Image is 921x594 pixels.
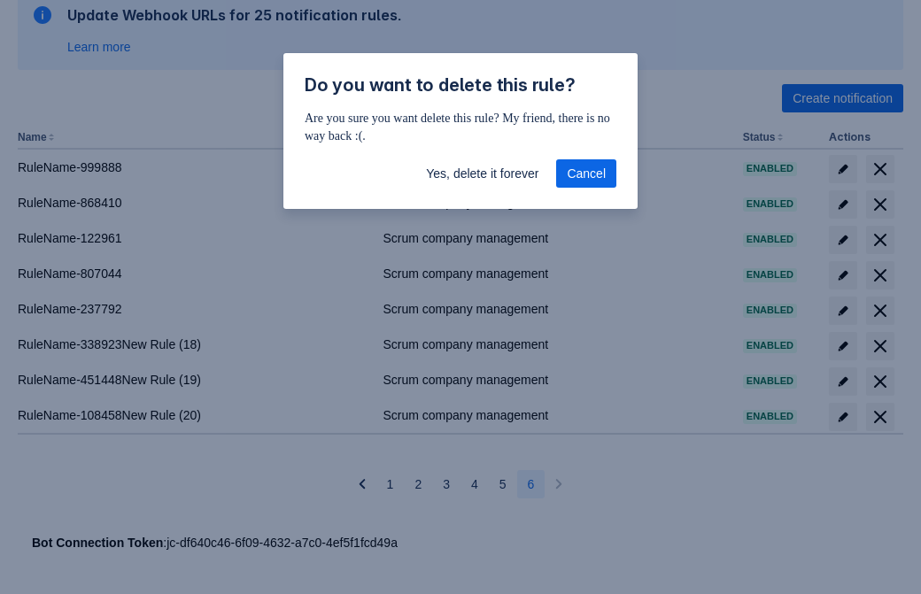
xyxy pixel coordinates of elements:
span: Yes, delete it forever [426,159,538,188]
span: Do you want to delete this rule? [305,74,576,96]
p: Are you sure you want delete this rule? My friend, there is no way back :(. [305,110,616,145]
button: Yes, delete it forever [415,159,549,188]
button: Cancel [556,159,616,188]
span: Cancel [567,159,606,188]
